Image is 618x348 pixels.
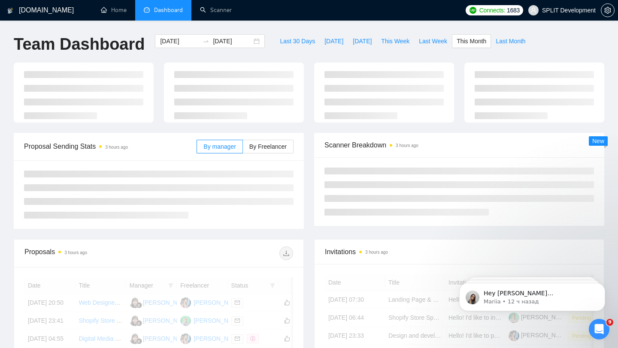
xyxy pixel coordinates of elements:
span: Last Month [496,36,525,46]
time: 3 hours ago [396,143,418,148]
img: logo [7,4,13,18]
span: By manager [203,143,236,150]
span: [DATE] [353,36,372,46]
span: 9 [606,319,613,326]
a: searchScanner [200,6,232,14]
span: dashboard [144,7,150,13]
span: [DATE] [324,36,343,46]
span: Proposal Sending Stats [24,141,197,152]
span: Last Week [419,36,447,46]
h1: Team Dashboard [14,34,145,54]
span: user [530,7,536,13]
button: This Month [452,34,491,48]
input: End date [213,36,252,46]
p: Message from Mariia, sent 12 ч назад [37,33,148,41]
span: This Month [457,36,486,46]
time: 3 hours ago [365,250,388,255]
button: This Week [376,34,414,48]
button: Last 30 Days [275,34,320,48]
span: to [203,38,209,45]
time: 3 hours ago [64,250,87,255]
span: Dashboard [154,6,183,14]
span: Invitations [325,246,594,257]
div: Proposals [24,246,159,260]
button: setting [601,3,615,17]
a: setting [601,7,615,14]
time: 3 hours ago [105,145,128,150]
a: homeHome [101,6,127,14]
span: Last 30 Days [280,36,315,46]
button: Last Week [414,34,452,48]
img: upwork-logo.png [470,7,476,14]
span: Connects: [479,6,505,15]
span: By Freelancer [249,143,287,150]
button: [DATE] [348,34,376,48]
span: This Week [381,36,409,46]
span: Hey [PERSON_NAME][EMAIL_ADDRESS][DOMAIN_NAME], Looks like your Upwork agency ValsyDev 🤖 AI Platfo... [37,25,146,168]
span: New [592,138,604,144]
button: Last Month [491,34,530,48]
iframe: Intercom live chat [589,319,609,339]
span: 1683 [507,6,520,15]
button: [DATE] [320,34,348,48]
iframe: Intercom notifications сообщение [446,265,618,325]
input: Start date [160,36,199,46]
span: swap-right [203,38,209,45]
span: Scanner Breakdown [324,140,594,150]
